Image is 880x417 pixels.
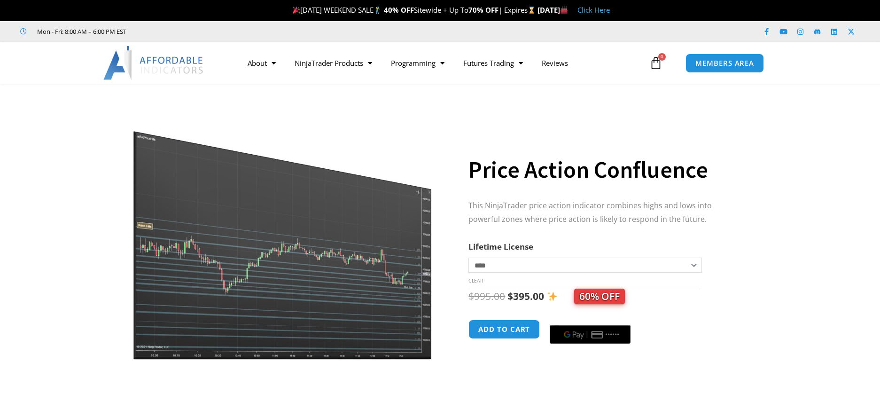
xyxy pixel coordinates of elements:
button: Add to cart [468,320,540,339]
img: LogoAI | Affordable Indicators – NinjaTrader [103,46,204,80]
a: NinjaTrader Products [285,52,382,74]
a: Programming [382,52,454,74]
a: 0 [635,49,677,77]
h1: Price Action Confluence [468,153,743,186]
span: 0 [658,53,666,61]
span: 60% OFF [574,289,625,304]
img: ✨ [547,291,557,301]
bdi: 995.00 [468,290,505,303]
span: $ [468,290,474,303]
img: 🏌️‍♂️ [374,7,381,14]
bdi: 395.00 [507,290,544,303]
img: 🎉 [293,7,300,14]
nav: Menu [238,52,647,74]
a: Clear options [468,277,483,284]
img: Price Action Confluence 2 [132,100,434,360]
span: $ [507,290,513,303]
strong: 40% OFF [384,5,414,15]
a: Futures Trading [454,52,532,74]
span: This NinjaTrader price action indicator combines highs and lows into powerful zones where price a... [468,200,712,224]
button: Buy with GPay [550,325,631,344]
text: •••••• [606,331,620,338]
a: Click Here [577,5,610,15]
strong: 70% OFF [468,5,498,15]
strong: [DATE] [537,5,568,15]
span: Mon - Fri: 8:00 AM – 6:00 PM EST [35,26,126,37]
img: ⌛ [528,7,535,14]
iframe: Secure express checkout frame [548,318,632,319]
span: [DATE] WEEKEND SALE Sitewide + Up To | Expires [290,5,537,15]
iframe: Customer reviews powered by Trustpilot [140,27,280,36]
a: MEMBERS AREA [685,54,764,73]
img: 🏭 [561,7,568,14]
iframe: PayPal Message 1 [468,351,743,360]
label: Lifetime License [468,241,533,252]
span: MEMBERS AREA [695,60,754,67]
a: Reviews [532,52,577,74]
a: About [238,52,285,74]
